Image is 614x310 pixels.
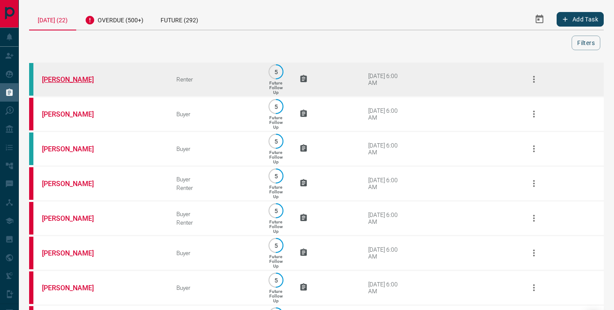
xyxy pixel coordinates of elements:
[29,271,33,304] div: property.ca
[176,211,252,217] div: Buyer
[29,9,76,30] div: [DATE] (22)
[269,81,283,95] p: Future Follow Up
[368,281,405,295] div: [DATE] 6:00 AM
[269,150,283,164] p: Future Follow Up
[152,9,207,30] div: Future (292)
[269,185,283,199] p: Future Follow Up
[273,103,279,110] p: 5
[176,219,252,226] div: Renter
[273,138,279,144] p: 5
[42,214,106,223] a: [PERSON_NAME]
[176,145,252,152] div: Buyer
[42,75,106,84] a: [PERSON_NAME]
[42,110,106,118] a: [PERSON_NAME]
[176,284,252,291] div: Buyer
[76,9,152,30] div: Overdue (500+)
[42,180,106,188] a: [PERSON_NAME]
[176,111,252,117] div: Buyer
[269,115,283,129] p: Future Follow Up
[368,177,405,190] div: [DATE] 6:00 AM
[176,184,252,191] div: Renter
[572,36,600,50] button: Filters
[368,211,405,225] div: [DATE] 6:00 AM
[273,277,279,283] p: 5
[29,98,33,130] div: property.ca
[273,69,279,75] p: 5
[368,246,405,260] div: [DATE] 6:00 AM
[29,237,33,269] div: property.ca
[269,289,283,303] p: Future Follow Up
[29,63,33,96] div: condos.ca
[29,202,33,235] div: property.ca
[368,107,405,121] div: [DATE] 6:00 AM
[29,132,33,165] div: condos.ca
[368,72,405,86] div: [DATE] 6:00 AM
[42,284,106,292] a: [PERSON_NAME]
[29,167,33,200] div: property.ca
[269,220,283,234] p: Future Follow Up
[269,254,283,268] p: Future Follow Up
[368,142,405,156] div: [DATE] 6:00 AM
[529,9,550,30] button: Select Date Range
[273,173,279,179] p: 5
[176,250,252,256] div: Buyer
[557,12,604,27] button: Add Task
[42,249,106,257] a: [PERSON_NAME]
[273,242,279,249] p: 5
[273,208,279,214] p: 5
[42,145,106,153] a: [PERSON_NAME]
[176,76,252,83] div: Renter
[176,176,252,183] div: Buyer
